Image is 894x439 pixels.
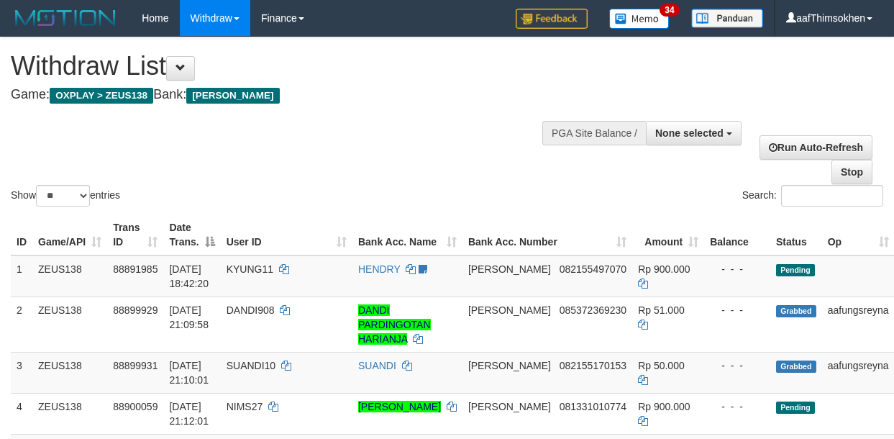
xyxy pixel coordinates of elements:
td: ZEUS138 [32,297,107,352]
a: SUANDI [358,360,396,371]
span: OXPLAY > ZEUS138 [50,88,153,104]
span: [DATE] 18:42:20 [169,263,209,289]
span: None selected [655,127,724,139]
img: Feedback.jpg [516,9,588,29]
span: 34 [660,4,679,17]
th: Balance [704,214,770,255]
span: [DATE] 21:10:01 [169,360,209,386]
span: Pending [776,402,815,414]
span: SUANDI10 [227,360,275,371]
th: Game/API: activate to sort column ascending [32,214,107,255]
th: Status [770,214,822,255]
input: Search: [781,185,883,207]
span: [PERSON_NAME] [468,304,551,316]
th: User ID: activate to sort column ascending [221,214,352,255]
span: Copy 082155170153 to clipboard [560,360,626,371]
label: Show entries [11,185,120,207]
div: PGA Site Balance / [542,121,646,145]
td: ZEUS138 [32,255,107,297]
span: NIMS27 [227,401,263,412]
button: None selected [646,121,742,145]
span: [DATE] 21:12:01 [169,401,209,427]
span: [DATE] 21:09:58 [169,304,209,330]
h1: Withdraw List [11,52,582,81]
span: Pending [776,264,815,276]
span: 88899929 [113,304,158,316]
img: MOTION_logo.png [11,7,120,29]
a: DANDI PARDINGOTAN HARIANJA [358,304,431,345]
td: 1 [11,255,32,297]
th: Date Trans.: activate to sort column descending [163,214,220,255]
span: KYUNG11 [227,263,273,275]
span: 88900059 [113,401,158,412]
select: Showentries [36,185,90,207]
td: 3 [11,352,32,393]
span: [PERSON_NAME] [186,88,279,104]
td: ZEUS138 [32,352,107,393]
a: [PERSON_NAME] [358,401,441,412]
div: - - - [710,399,765,414]
th: ID [11,214,32,255]
a: Run Auto-Refresh [760,135,872,160]
th: Trans ID: activate to sort column ascending [107,214,163,255]
span: Rp 51.000 [638,304,685,316]
label: Search: [742,185,883,207]
span: Grabbed [776,305,816,317]
td: 2 [11,297,32,352]
span: Copy 082155497070 to clipboard [560,263,626,275]
div: - - - [710,262,765,276]
td: ZEUS138 [32,393,107,434]
span: DANDI908 [227,304,275,316]
th: Amount: activate to sort column ascending [632,214,704,255]
span: 88899931 [113,360,158,371]
span: Copy 085372369230 to clipboard [560,304,626,316]
span: [PERSON_NAME] [468,360,551,371]
span: Grabbed [776,361,816,373]
span: 88891985 [113,263,158,275]
span: Rp 900.000 [638,263,690,275]
a: HENDRY [358,263,401,275]
td: 4 [11,393,32,434]
img: Button%20Memo.svg [609,9,670,29]
th: Bank Acc. Number: activate to sort column ascending [462,214,632,255]
span: Copy 081331010774 to clipboard [560,401,626,412]
span: [PERSON_NAME] [468,401,551,412]
a: Stop [831,160,872,184]
span: Rp 50.000 [638,360,685,371]
div: - - - [710,358,765,373]
div: - - - [710,303,765,317]
span: [PERSON_NAME] [468,263,551,275]
h4: Game: Bank: [11,88,582,102]
img: panduan.png [691,9,763,28]
span: Rp 900.000 [638,401,690,412]
th: Bank Acc. Name: activate to sort column ascending [352,214,462,255]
